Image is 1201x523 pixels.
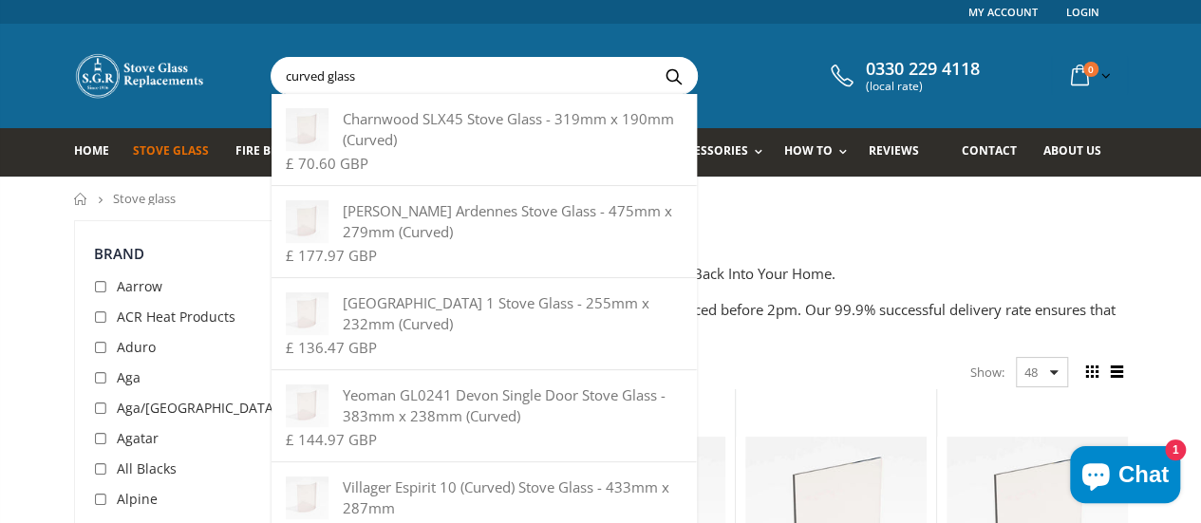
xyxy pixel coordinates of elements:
span: Aduro [117,338,156,356]
span: Grid view [1082,362,1103,383]
span: Aga [117,368,141,386]
a: Stove Glass [133,128,223,177]
span: ACR Heat Products [117,308,235,326]
span: (local rate) [866,80,980,93]
span: Brand [94,244,145,263]
input: Search your stove brand... [272,58,910,94]
span: All Blacks [117,459,177,477]
span: About us [1042,142,1100,159]
a: Home [74,193,88,205]
a: How To [784,128,856,177]
span: Home [74,142,109,159]
a: About us [1042,128,1115,177]
span: Alpine [117,490,158,508]
p: We dispatch your order out to you the same day if placed before 2pm. Our 99.9% successful deliver... [342,299,1128,342]
span: Aga/[GEOGRAPHIC_DATA] [117,399,278,417]
a: Contact [961,128,1030,177]
span: 0 [1083,62,1098,77]
div: [PERSON_NAME] Ardennes Stove Glass - 475mm x 279mm (Curved) [286,200,682,242]
span: Stove Glass [133,142,209,159]
span: £ 70.60 GBP [286,154,368,173]
a: Reviews [869,128,933,177]
div: [GEOGRAPHIC_DATA] 1 Stove Glass - 255mm x 232mm (Curved) [286,292,682,334]
inbox-online-store-chat: Shopify online store chat [1064,446,1186,508]
div: Villager Espirit 10 (Curved) Stove Glass - 433mm x 287mm [286,476,682,518]
span: Contact [961,142,1016,159]
span: List view [1107,362,1128,383]
div: Yeoman GL0241 Devon Single Door Stove Glass - 383mm x 238mm (Curved) [286,384,682,426]
p: Get Your Stove Running Again And Bring The Warmth Back Into Your Home. [342,263,1128,285]
img: Stove Glass Replacement [74,52,207,100]
span: How To [784,142,833,159]
span: £ 136.47 GBP [286,338,377,357]
button: Search [652,58,695,94]
span: £ 144.97 GBP [286,430,377,449]
span: Reviews [869,142,919,159]
span: Show: [970,357,1004,387]
span: £ 177.97 GBP [286,246,377,265]
div: Charnwood SLX45 Stove Glass - 319mm x 190mm (Curved) [286,108,682,150]
h2: STOVE GLASS [342,220,1128,259]
span: Stove glass [113,190,176,207]
span: Aarrow [117,277,162,295]
span: Agatar [117,429,159,447]
a: Home [74,128,123,177]
span: Accessories [670,142,747,159]
span: Fire Bricks [235,142,304,159]
a: 0 [1063,57,1115,94]
a: Accessories [670,128,771,177]
a: Fire Bricks [235,128,318,177]
span: 0330 229 4118 [866,59,980,80]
